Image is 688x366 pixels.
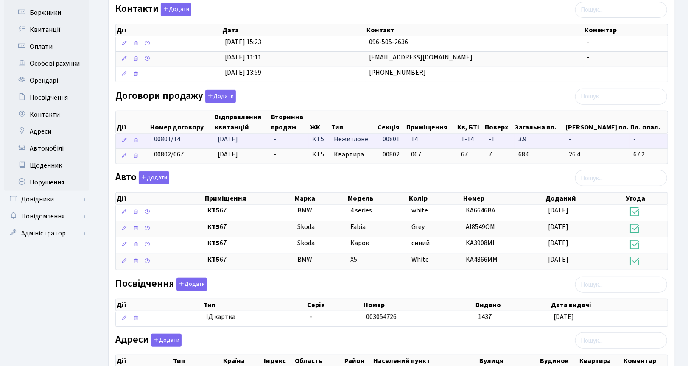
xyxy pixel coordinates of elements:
a: Особові рахунки [4,55,89,72]
span: [DATE] 15:23 [225,37,261,47]
span: - [587,68,590,77]
span: 00802 [383,150,400,159]
th: Тип [330,111,377,133]
span: Карок [351,238,369,248]
a: Додати [174,276,207,291]
th: Приміщення [406,111,456,133]
button: Адреси [151,334,182,347]
th: Дії [116,111,149,133]
span: 003054726 [366,312,397,321]
span: 14 [411,134,418,144]
span: [DATE] [548,206,568,215]
span: White [411,255,429,264]
span: Skoda [297,238,315,248]
label: Договори продажу [115,90,236,103]
th: Вторинна продаж [270,111,310,133]
th: Кв, БТІ [456,111,484,133]
span: 67 [207,238,291,248]
span: - [634,134,665,144]
button: Контакти [161,3,191,16]
span: 67.2 [634,150,665,159]
span: 3.9 [518,134,562,144]
span: BMW [297,255,312,264]
a: Додати [137,170,169,185]
a: Посвідчення [4,89,89,106]
span: [DATE] 13:59 [225,68,261,77]
button: Договори продажу [205,90,236,103]
th: Видано [475,299,551,311]
span: KA3908МI [466,238,495,248]
span: ІД картка [206,312,303,322]
a: Додати [159,2,191,17]
span: Skoda [297,222,315,232]
th: Марка [294,193,347,204]
th: Доданий [545,193,625,204]
th: Поверх [484,111,514,133]
b: КТ5 [207,238,220,248]
span: 26.4 [569,150,627,159]
span: [DATE] [548,222,568,232]
a: Адреси [4,123,89,140]
th: Дії [116,24,221,36]
th: Пл. опал. [630,111,668,133]
span: [EMAIL_ADDRESS][DOMAIN_NAME] [369,53,473,62]
th: Колір [408,193,463,204]
input: Пошук... [575,89,667,105]
label: Авто [115,171,169,184]
span: - [310,312,313,321]
label: Адреси [115,334,182,347]
b: КТ5 [207,255,220,264]
span: X5 [351,255,358,264]
th: Номер договору [149,111,214,133]
th: Серія [307,299,363,311]
th: Номер [463,193,545,204]
span: синий [411,238,430,248]
th: Дії [116,193,204,204]
span: [PHONE_NUMBER] [369,68,426,77]
span: 00801/14 [154,134,180,144]
span: - [587,53,590,62]
a: Адміністратор [4,225,89,242]
span: 68.6 [518,150,562,159]
th: Угода [625,193,668,204]
span: 67 [207,255,291,265]
a: Контакти [4,106,89,123]
span: КТ5 [313,134,327,144]
span: - [569,134,627,144]
a: Додати [203,88,236,103]
input: Пошук... [575,332,667,349]
th: Секція [377,111,406,133]
a: Щоденник [4,157,89,174]
th: Дата видачі [551,299,668,311]
span: 1-14 [461,134,482,144]
span: - [274,134,276,144]
span: [DATE] [548,238,568,248]
th: Відправлення квитанцій [214,111,270,133]
th: Дії [116,299,203,311]
th: [PERSON_NAME] пл. [565,111,630,133]
a: Оплати [4,38,89,55]
span: 096-505-2636 [369,37,408,47]
span: [DATE] 11:11 [225,53,261,62]
span: Квартира [334,150,375,159]
button: Посвідчення [176,278,207,291]
span: 067 [411,150,421,159]
span: - [587,37,590,47]
input: Пошук... [575,170,667,186]
span: BMW [297,206,312,215]
th: Номер [363,299,475,311]
input: Пошук... [575,277,667,293]
th: Приміщення [204,193,294,204]
span: -1 [489,134,512,144]
span: Grey [411,222,425,232]
span: KA6646BA [466,206,496,215]
span: AI8549OM [466,222,495,232]
span: [DATE] [548,255,568,264]
span: 67 [461,150,482,159]
th: Дата [221,24,366,36]
th: Загальна пл. [514,111,565,133]
span: Нежитлове [334,134,375,144]
span: 00802/067 [154,150,184,159]
input: Пошук... [575,2,667,18]
label: Посвідчення [115,278,207,291]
